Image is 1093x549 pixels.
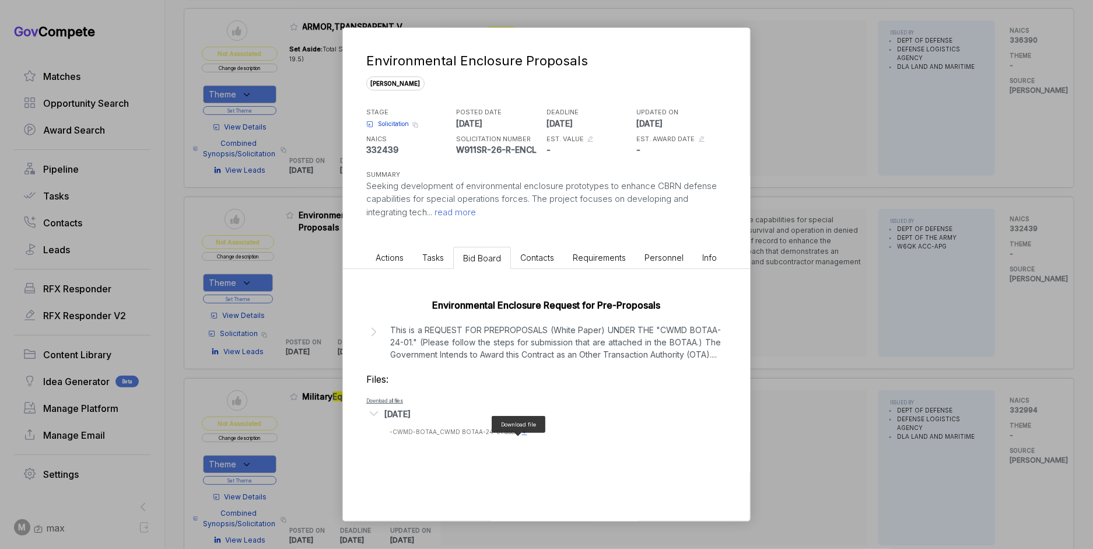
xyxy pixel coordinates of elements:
h5: STAGE [366,107,454,117]
span: Info [702,253,717,263]
div: Environmental Enclosure Proposals [366,51,722,71]
h5: EST. AWARD DATE [637,134,695,144]
div: [DATE] [384,408,411,420]
p: - [637,144,724,156]
span: Actions [376,253,404,263]
p: [DATE] [637,117,724,130]
span: - CWMD-BOTAA_CWMD BOTAA-24-01.docx [390,428,517,435]
span: Tasks [422,253,444,263]
p: [DATE] [546,117,634,130]
p: Seeking development of environmental enclosure prototypes to enhance CBRN defense capabilities fo... [366,180,727,219]
h5: DEADLINE [546,107,634,117]
h5: NAICS [366,134,454,144]
a: Environmental Enclosure Request for Pre-Proposals [433,299,661,311]
p: - [546,144,634,156]
p: [DATE] [457,117,544,130]
h5: POSTED DATE [457,107,544,117]
a: Solicitation [366,120,409,128]
span: Requirements [573,253,626,263]
span: Contacts [520,253,554,263]
span: Bid Board [463,253,501,263]
h5: SUMMARY [366,170,708,180]
a: Download all files [366,398,403,404]
h5: EST. VALUE [546,134,584,144]
h5: UPDATED ON [637,107,724,117]
span: [PERSON_NAME] [366,76,425,90]
h5: SOLICITATION NUMBER [457,134,544,144]
span: read more [432,207,476,218]
p: 332439 [366,144,454,156]
span: Personnel [644,253,684,263]
h3: Files: [366,372,727,386]
p: This is a REQUEST FOR PREPROPOSALS (White Paper) UNDER THE "CWMD BOTAA-24-01." (Please follow the... [390,324,721,361]
p: W911SR-26-R-ENCL [457,144,544,156]
span: Solicitation [378,120,409,128]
